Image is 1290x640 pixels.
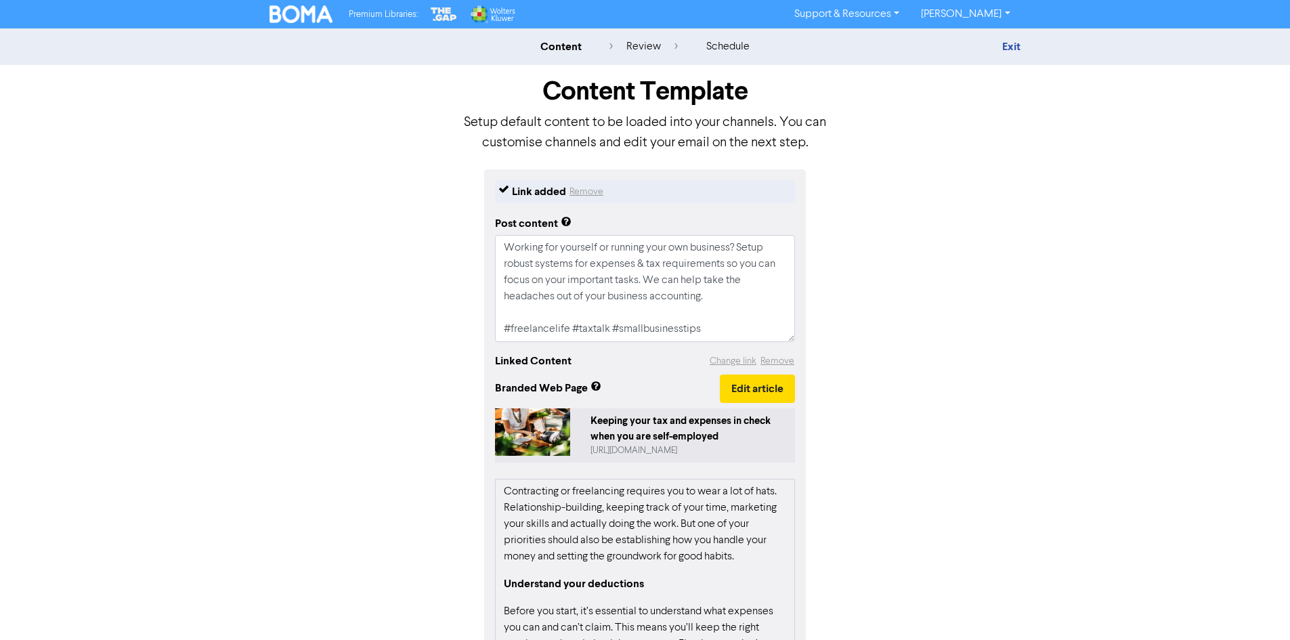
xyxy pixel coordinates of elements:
textarea: Working for yourself or running your own business? Setup robust systems for expenses & tax requir... [495,235,795,342]
a: Support & Resources [783,3,910,25]
img: 2EPhGVXftiosyK6k6ES8W2-rawpixel-423665-unsplash.jpg [495,408,570,456]
div: content [540,39,582,55]
div: Linked Content [495,353,572,369]
iframe: Chat Widget [1222,575,1290,640]
img: The Gap [429,5,458,23]
img: Wolters Kluwer [469,5,515,23]
button: Edit article [720,375,795,403]
strong: Understand your deductions [504,577,644,591]
div: Post content [495,215,572,232]
div: schedule [706,39,750,55]
div: Link added [512,184,566,200]
img: BOMA Logo [270,5,333,23]
p: Contracting or freelancing requires you to wear a lot of hats. Relationship-building, keeping tra... [504,484,786,565]
a: [PERSON_NAME] [910,3,1020,25]
button: Remove [569,184,604,200]
div: Keeping your tax and expenses in check when you are self-employed [590,414,790,444]
div: https://public2.bomamarketing.com/cp/2EPhGVXftiosyK6k6ES8W2?sa=N7PKCoFw [590,444,790,457]
button: Change link [709,354,757,369]
div: review [609,39,678,55]
span: Premium Libraries: [349,10,418,19]
p: Setup default content to be loaded into your channels. You can customise channels and edit your e... [463,112,828,153]
a: Exit [1002,40,1020,54]
a: Keeping your tax and expenses in check when you are self-employed[URL][DOMAIN_NAME] [495,408,795,463]
button: Remove [760,354,795,369]
span: Branded Web Page [495,380,720,396]
h1: Content Template [463,76,828,107]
